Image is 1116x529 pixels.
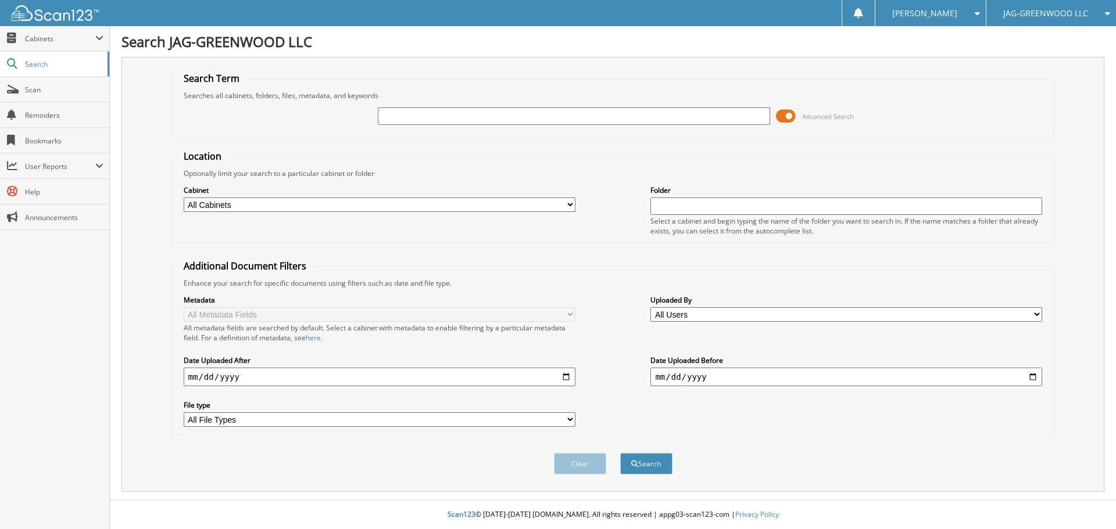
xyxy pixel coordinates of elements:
span: Advanced Search [802,112,854,121]
button: Clear [554,453,606,474]
legend: Additional Document Filters [178,260,312,272]
label: Date Uploaded Before [650,355,1042,365]
label: Uploaded By [650,295,1042,305]
span: User Reports [25,161,95,171]
input: end [650,368,1042,386]
div: Select a cabinet and begin typing the name of the folder you want to search in. If the name match... [650,216,1042,236]
span: Scan123 [448,509,475,519]
h1: Search JAG-GREENWOOD LLC [121,32,1104,51]
div: Optionally limit your search to a particular cabinet or folder [178,168,1049,178]
div: © [DATE]-[DATE] [DOMAIN_NAME]. All rights reserved | appg03-scan123-com | [110,501,1116,529]
label: Folder [650,185,1042,195]
span: Scan [25,85,103,95]
button: Search [620,453,673,474]
div: Searches all cabinets, folders, files, metadata, and keywords [178,91,1049,100]
span: Cabinets [25,34,95,44]
a: here [306,333,321,343]
div: All metadata fields are searched by default. Select a cabinet with metadata to enable filtering b... [184,323,575,343]
span: JAG-GREENWOOD LLC [1003,10,1088,17]
label: File type [184,400,575,410]
label: Date Uploaded After [184,355,575,365]
legend: Location [178,150,227,163]
img: scan123-logo-white.svg [12,5,99,21]
span: Bookmarks [25,136,103,146]
label: Cabinet [184,185,575,195]
span: Search [25,59,102,69]
a: Privacy Policy [735,509,779,519]
input: start [184,368,575,386]
span: Announcements [25,213,103,222]
label: Metadata [184,295,575,305]
span: Help [25,187,103,197]
div: Enhance your search for specific documents using filters such as date and file type. [178,278,1049,288]
span: [PERSON_NAME] [892,10,957,17]
legend: Search Term [178,72,245,85]
span: Reminders [25,110,103,120]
